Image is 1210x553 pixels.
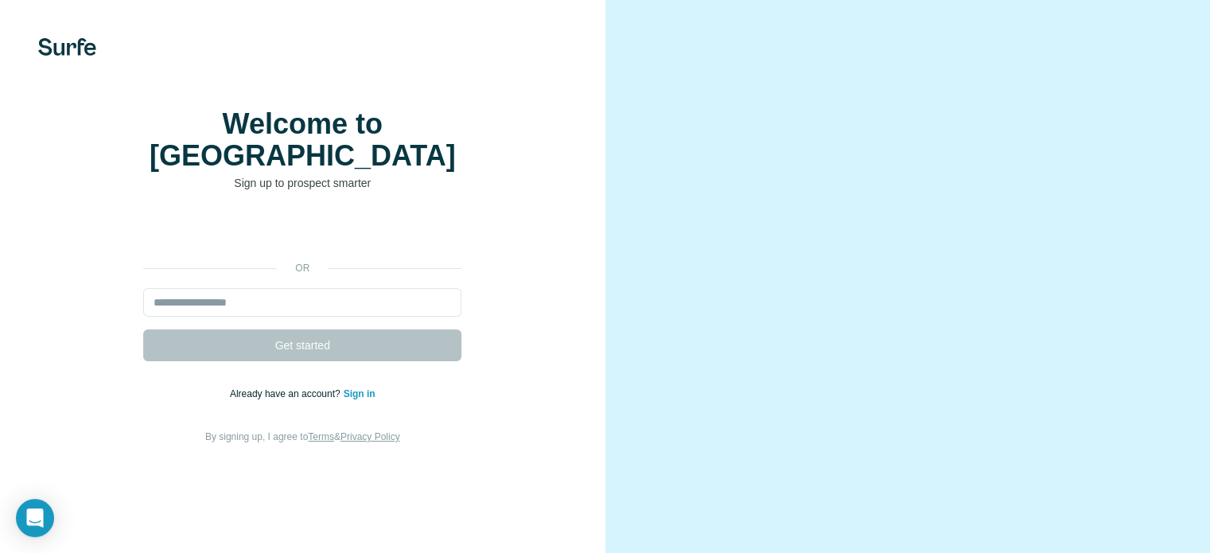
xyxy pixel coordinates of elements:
a: Sign in [344,388,375,399]
span: By signing up, I agree to & [205,431,400,442]
iframe: Sign in with Google Button [135,215,469,250]
a: Terms [308,431,334,442]
p: or [277,261,328,275]
h1: Welcome to [GEOGRAPHIC_DATA] [143,108,461,172]
span: Already have an account? [230,388,344,399]
img: Surfe's logo [38,38,96,56]
div: Open Intercom Messenger [16,499,54,537]
p: Sign up to prospect smarter [143,175,461,191]
a: Privacy Policy [340,431,400,442]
